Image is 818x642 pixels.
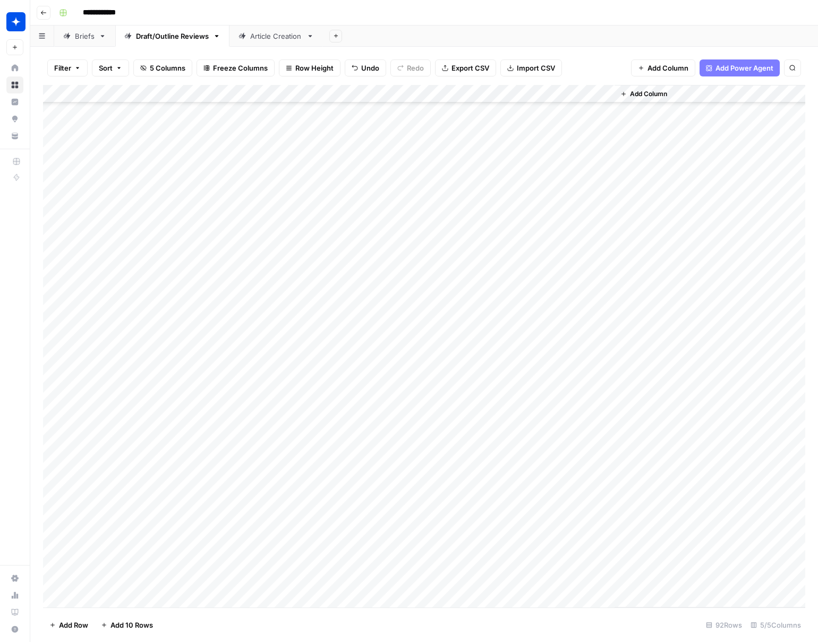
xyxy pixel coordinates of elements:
button: Sort [92,59,129,76]
span: Undo [361,63,379,73]
img: Wiz Logo [6,12,25,31]
button: Add Power Agent [700,59,780,76]
span: Filter [54,63,71,73]
span: Add 10 Rows [110,620,153,630]
button: Add 10 Rows [95,617,159,634]
a: Learning Hub [6,604,23,621]
a: Home [6,59,23,76]
span: 5 Columns [150,63,185,73]
span: Add Column [647,63,688,73]
button: Add Column [631,59,695,76]
button: Add Column [616,87,671,101]
button: Filter [47,59,88,76]
a: Your Data [6,127,23,144]
span: Freeze Columns [213,63,268,73]
a: Briefs [54,25,115,47]
a: Usage [6,587,23,604]
span: Add Column [630,89,667,99]
span: Import CSV [517,63,555,73]
button: Export CSV [435,59,496,76]
span: Add Row [59,620,88,630]
div: Draft/Outline Reviews [136,31,209,41]
span: Add Power Agent [715,63,773,73]
div: Briefs [75,31,95,41]
button: Import CSV [500,59,562,76]
button: Add Row [43,617,95,634]
span: Row Height [295,63,334,73]
span: Sort [99,63,113,73]
div: 92 Rows [702,617,746,634]
a: Opportunities [6,110,23,127]
div: Article Creation [250,31,302,41]
span: Redo [407,63,424,73]
a: Settings [6,570,23,587]
button: Freeze Columns [197,59,275,76]
button: Undo [345,59,386,76]
a: Browse [6,76,23,93]
a: Insights [6,93,23,110]
button: Help + Support [6,621,23,638]
div: 5/5 Columns [746,617,805,634]
a: Draft/Outline Reviews [115,25,229,47]
a: Article Creation [229,25,323,47]
button: Row Height [279,59,340,76]
span: Export CSV [451,63,489,73]
button: Workspace: Wiz [6,8,23,35]
button: 5 Columns [133,59,192,76]
button: Redo [390,59,431,76]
